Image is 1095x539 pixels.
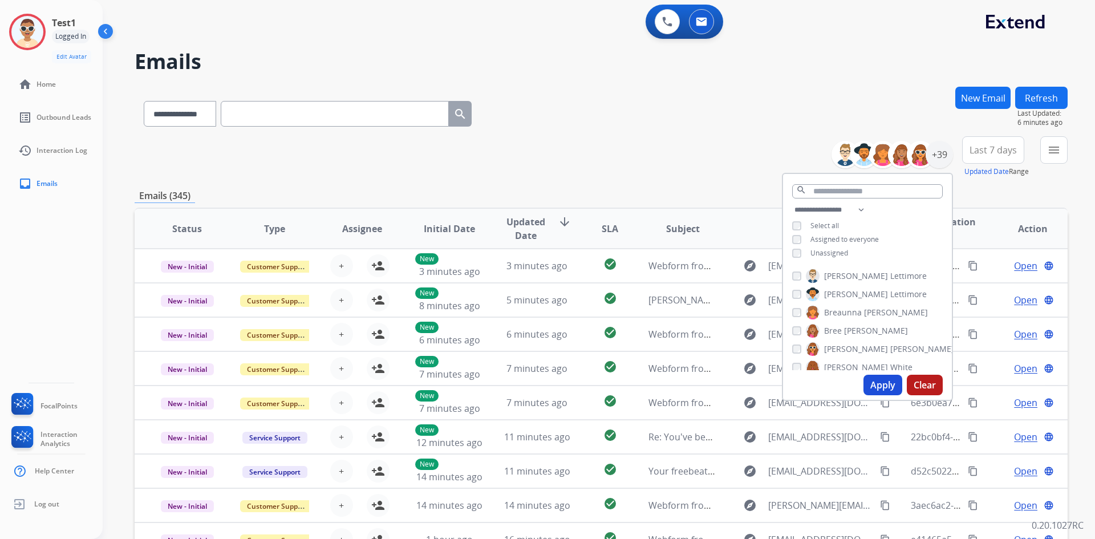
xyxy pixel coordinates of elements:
span: Breaunna [824,307,862,318]
p: New [415,356,439,367]
span: Customer Support [240,363,314,375]
span: Open [1014,396,1037,410]
span: Status [172,222,202,236]
span: Last Updated: [1017,109,1068,118]
mat-icon: person_add [371,259,385,273]
mat-icon: language [1044,295,1054,305]
mat-icon: search [453,107,467,121]
span: Service Support [242,466,307,478]
mat-icon: content_copy [968,398,978,408]
mat-icon: content_copy [968,432,978,442]
a: FocalPoints [9,393,78,419]
span: Customer Support [240,295,314,307]
span: Customer Support [240,261,314,273]
span: 14 minutes ago [416,499,482,512]
button: + [330,323,353,346]
mat-icon: explore [743,327,757,341]
span: New - Initial [161,329,214,341]
p: New [415,287,439,299]
span: 11 minutes ago [504,431,570,443]
span: [EMAIL_ADDRESS][DOMAIN_NAME] [768,464,874,478]
span: New - Initial [161,363,214,375]
span: Customer Support [240,500,314,512]
span: Open [1014,293,1037,307]
mat-icon: language [1044,432,1054,442]
span: Initial Date [424,222,475,236]
mat-icon: list_alt [18,111,32,124]
mat-icon: language [1044,261,1054,271]
span: Webform from [EMAIL_ADDRESS][DOMAIN_NAME] on [DATE] [648,328,907,341]
span: Lettimore [890,270,927,282]
mat-icon: person_add [371,464,385,478]
mat-icon: history [18,144,32,157]
span: [PERSON_NAME] [890,343,954,355]
span: Webform from [EMAIL_ADDRESS][DOMAIN_NAME] on [DATE] [648,260,907,272]
img: avatar [11,16,43,48]
span: Subject [666,222,700,236]
span: Assigned to everyone [810,234,879,244]
span: + [339,499,344,512]
span: Unassigned [810,248,848,258]
mat-icon: content_copy [968,466,978,476]
mat-icon: language [1044,363,1054,374]
mat-icon: menu [1047,143,1061,157]
span: 3aec6ac2-5189-4ae9-86e9-4b6b77560ca4 [911,499,1086,512]
mat-icon: content_copy [880,466,890,476]
span: Open [1014,259,1037,273]
p: Emails (345) [135,189,195,203]
span: Open [1014,499,1037,512]
span: New - Initial [161,295,214,307]
mat-icon: person_add [371,293,385,307]
mat-icon: person_add [371,327,385,341]
h3: Test1 [52,16,76,30]
span: 14 minutes ago [416,471,482,483]
span: Open [1014,464,1037,478]
span: [PERSON_NAME] [864,307,928,318]
span: Select all [810,221,839,230]
mat-icon: check_circle [603,257,617,271]
mat-icon: explore [743,259,757,273]
mat-icon: content_copy [880,432,890,442]
span: + [339,293,344,307]
h2: Emails [135,50,1068,73]
span: SLA [602,222,618,236]
span: + [339,430,344,444]
span: + [339,396,344,410]
span: 8 minutes ago [419,299,480,312]
span: Range [964,167,1029,176]
button: + [330,494,353,517]
span: Outbound Leads [36,113,91,122]
mat-icon: content_copy [880,500,890,510]
span: 7 minutes ago [506,396,567,409]
span: Emails [36,179,58,188]
mat-icon: arrow_downward [558,215,571,229]
mat-icon: search [796,185,806,195]
span: [EMAIL_ADDRESS][DOMAIN_NAME] [768,362,874,375]
button: Updated Date [964,167,1009,176]
mat-icon: content_copy [880,398,890,408]
mat-icon: person_add [371,362,385,375]
span: Re: You've been assigned a new service order: 656df15b-4a70-47c3-84ef-48271784cc84 [648,431,1019,443]
mat-icon: content_copy [968,295,978,305]
button: Edit Avatar [52,50,91,63]
span: New - Initial [161,466,214,478]
button: Last 7 days [962,136,1024,164]
mat-icon: content_copy [968,261,978,271]
mat-icon: explore [743,293,757,307]
span: 6 minutes ago [1017,118,1068,127]
mat-icon: check_circle [603,360,617,374]
span: Open [1014,362,1037,375]
mat-icon: home [18,78,32,91]
span: Home [36,80,56,89]
span: Bree [824,325,842,337]
span: Your freebeat Ride Order #11861 Has Arrived! [648,465,845,477]
span: [PERSON_NAME] [824,362,888,373]
span: 3 minutes ago [419,265,480,278]
button: Clear [907,375,943,395]
button: Refresh [1015,87,1068,109]
mat-icon: language [1044,466,1054,476]
span: Updated Date [503,215,549,242]
span: [PERSON_NAME] [824,343,888,355]
span: 3 minutes ago [506,260,567,272]
mat-icon: content_copy [968,329,978,339]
